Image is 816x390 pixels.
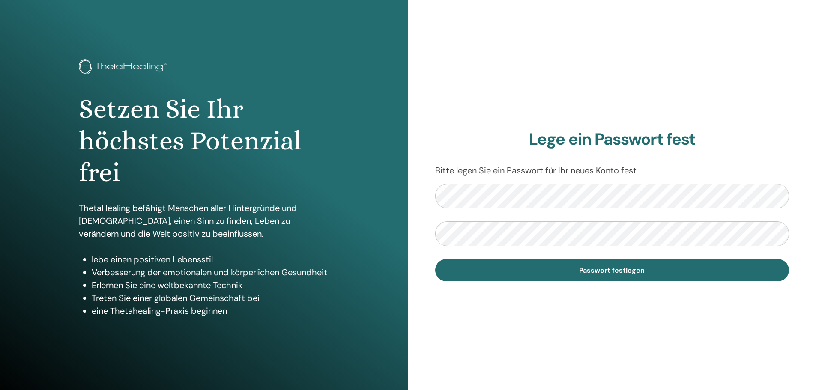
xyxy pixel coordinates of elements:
li: eine Thetahealing-Praxis beginnen [92,304,329,317]
li: lebe einen positiven Lebensstil [92,253,329,266]
li: Erlernen Sie eine weltbekannte Technik [92,279,329,292]
p: Bitte legen Sie ein Passwort für Ihr neues Konto fest [435,164,789,177]
span: Passwort festlegen [579,266,645,275]
p: ThetaHealing befähigt Menschen aller Hintergründe und [DEMOGRAPHIC_DATA], einen Sinn zu finden, L... [79,202,329,240]
li: Verbesserung der emotionalen und körperlichen Gesundheit [92,266,329,279]
h1: Setzen Sie Ihr höchstes Potenzial frei [79,93,329,189]
h2: Lege ein Passwort fest [435,130,789,149]
li: Treten Sie einer globalen Gemeinschaft bei [92,292,329,304]
button: Passwort festlegen [435,259,789,281]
